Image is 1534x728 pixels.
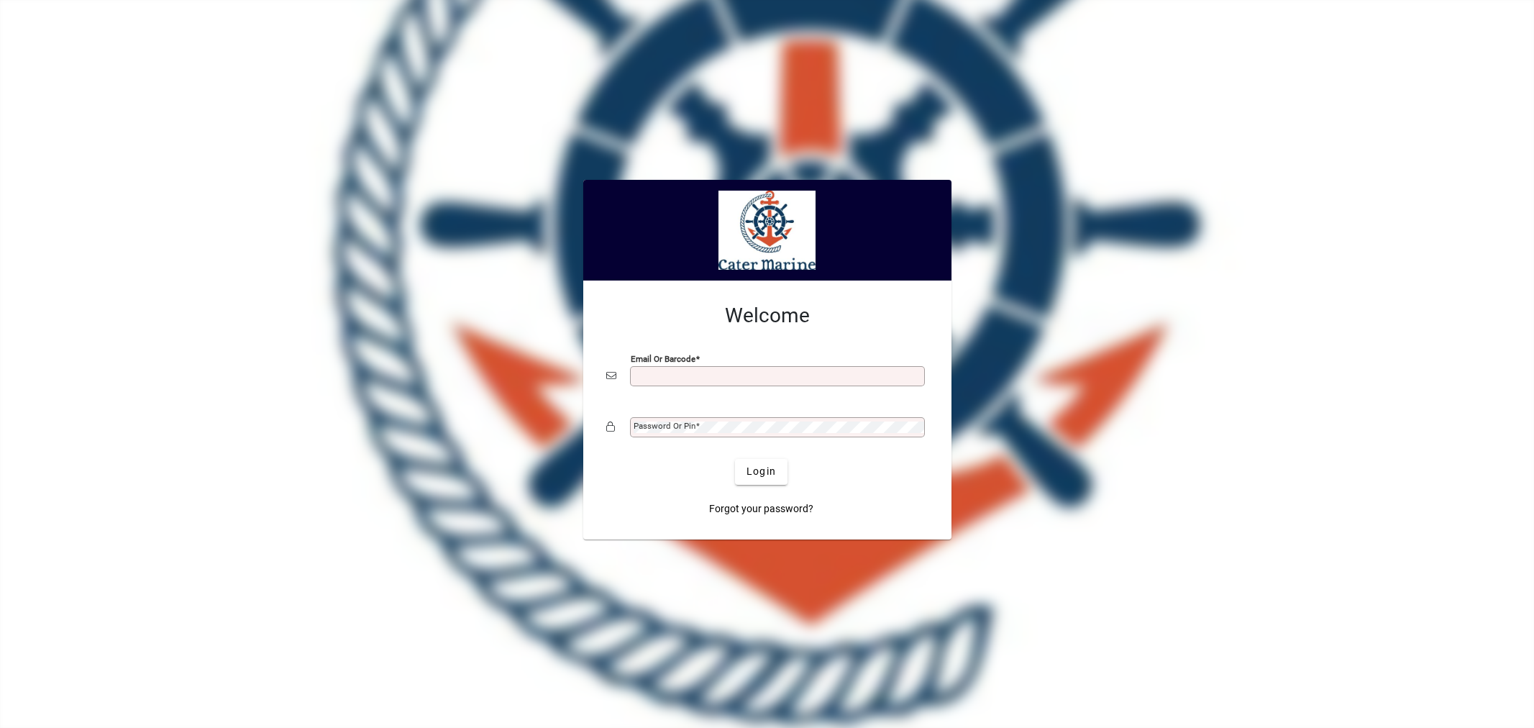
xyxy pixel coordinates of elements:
[709,501,813,517] span: Forgot your password?
[703,496,819,522] a: Forgot your password?
[631,353,695,363] mat-label: Email or Barcode
[634,421,695,431] mat-label: Password or Pin
[606,304,928,328] h2: Welcome
[747,464,776,479] span: Login
[735,459,787,485] button: Login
